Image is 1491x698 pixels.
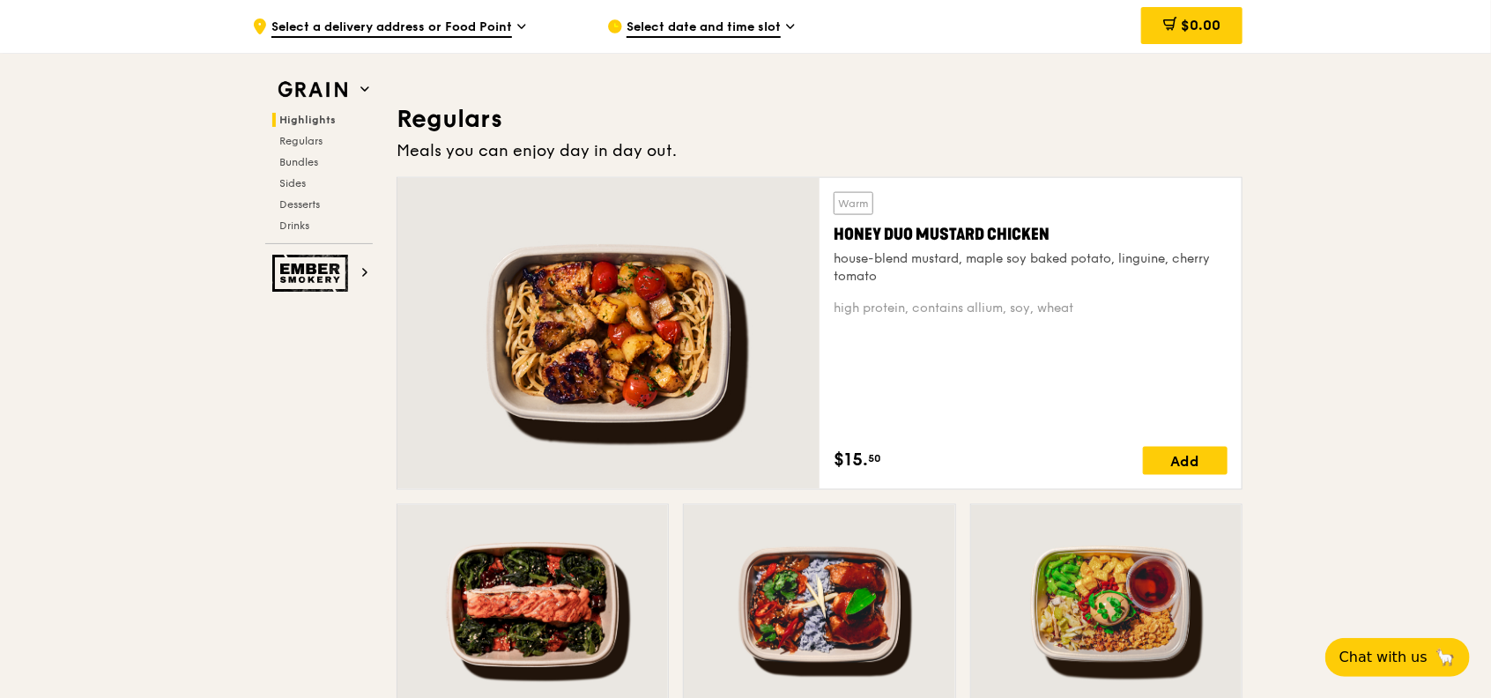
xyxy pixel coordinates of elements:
[279,198,320,211] span: Desserts
[834,222,1228,247] div: Honey Duo Mustard Chicken
[1339,647,1428,668] span: Chat with us
[627,19,781,38] span: Select date and time slot
[397,138,1242,163] div: Meals you can enjoy day in day out.
[834,447,868,473] span: $15.
[1181,17,1220,33] span: $0.00
[1325,638,1470,677] button: Chat with us🦙
[1143,447,1228,475] div: Add
[272,74,353,106] img: Grain web logo
[271,19,512,38] span: Select a delivery address or Food Point
[834,192,873,215] div: Warm
[279,156,318,168] span: Bundles
[834,300,1228,317] div: high protein, contains allium, soy, wheat
[1435,647,1456,668] span: 🦙
[397,103,1242,135] h3: Regulars
[279,219,309,232] span: Drinks
[279,135,323,147] span: Regulars
[868,451,881,465] span: 50
[279,177,306,189] span: Sides
[834,250,1228,286] div: house-blend mustard, maple soy baked potato, linguine, cherry tomato
[272,255,353,292] img: Ember Smokery web logo
[279,114,336,126] span: Highlights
